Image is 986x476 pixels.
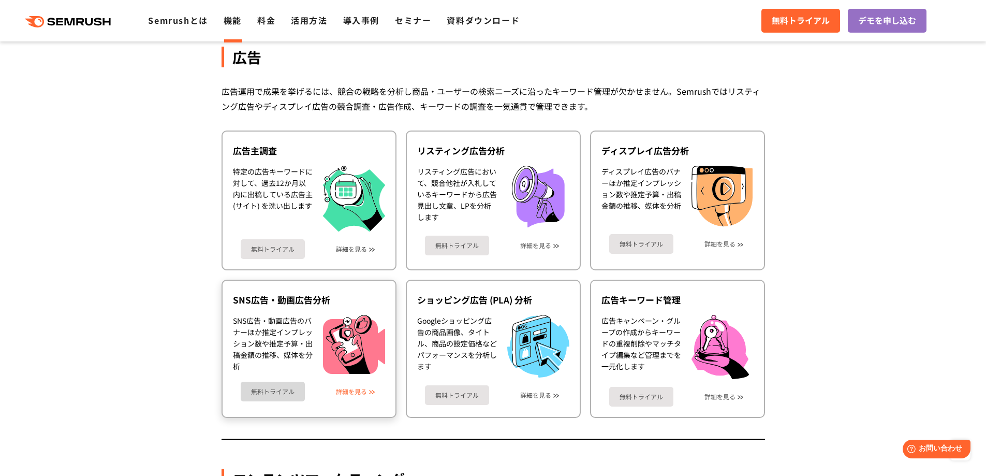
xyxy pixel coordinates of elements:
a: 無料トライアル [425,385,489,405]
a: 詳細を見る [336,246,367,253]
img: リスティング広告分析 [507,166,569,228]
a: 詳細を見る [336,388,367,395]
img: 広告キーワード管理 [691,315,749,380]
a: Semrushとは [148,14,208,26]
a: 機能 [224,14,242,26]
a: 詳細を見る [704,240,735,248]
a: 活用方法 [291,14,327,26]
a: 無料トライアル [761,9,840,33]
a: 詳細を見る [704,393,735,400]
span: デモを申し込む [858,14,916,27]
img: 広告主調査 [323,166,385,232]
span: 無料トライアル [772,14,830,27]
a: 料金 [257,14,275,26]
div: リスティング広告において、競合他社が入札しているキーワードから広告見出し文章、LPを分析します [417,166,497,228]
a: 無料トライアル [241,382,305,401]
img: ショッピング広告 (PLA) 分析 [507,315,569,378]
div: 広告主調査 [233,145,385,157]
img: SNS広告・動画広告分析 [323,315,385,374]
div: ディスプレイ広告分析 [601,145,754,157]
a: 詳細を見る [520,392,551,399]
a: 無料トライアル [241,239,305,259]
a: 詳細を見る [520,242,551,249]
a: 資料ダウンロード [447,14,520,26]
a: デモを申し込む [848,9,926,33]
a: 無料トライアル [609,387,673,407]
a: セミナー [395,14,431,26]
div: 特定の広告キーワードに対して、過去12か月以内に出稿している広告主 (サイト) を洗い出します [233,166,313,232]
div: リスティング広告分析 [417,145,569,157]
div: 広告キャンペーン・グループの作成からキーワードの重複削除やマッチタイプ編集など管理までを一元化します [601,315,681,380]
div: 広告運用で成果を挙げるには、競合の戦略を分析し商品・ユーザーの検索ニーズに沿ったキーワード管理が欠かせません。Semrushではリスティング広告やディスプレイ広告の競合調査・広告作成、キーワード... [222,84,765,114]
div: ショッピング広告 (PLA) 分析 [417,294,569,306]
a: 無料トライアル [425,236,489,255]
iframe: Help widget launcher [894,436,975,465]
div: 広告 [222,47,765,67]
img: ディスプレイ広告分析 [691,166,753,227]
a: 導入事例 [343,14,379,26]
div: 広告キーワード管理 [601,294,754,306]
a: 無料トライアル [609,234,673,254]
div: ディスプレイ広告のバナーほか推定インプレッション数や推定予算・出稿金額の推移、媒体を分析 [601,166,681,227]
div: SNS広告・動画広告分析 [233,294,385,306]
div: Googleショッピング広告の商品画像、タイトル、商品の設定価格などパフォーマンスを分析します [417,315,497,378]
div: SNS広告・動画広告のバナーほか推定インプレッション数や推定予算・出稿金額の推移、媒体を分析 [233,315,313,374]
